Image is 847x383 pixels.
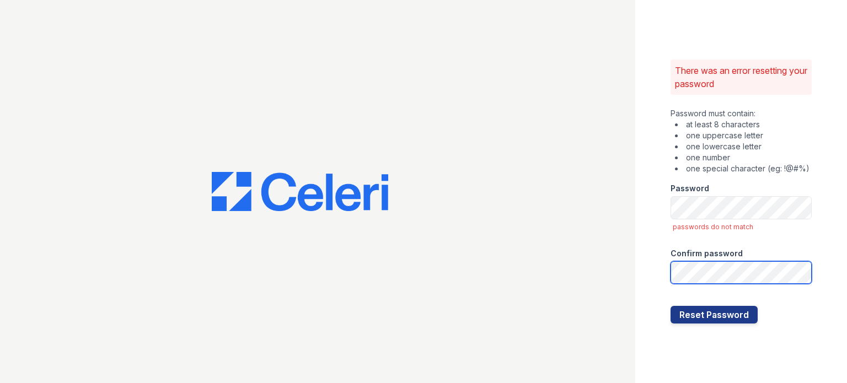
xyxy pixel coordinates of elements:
[675,130,812,141] li: one uppercase letter
[212,172,388,212] img: CE_Logo_Blue-a8612792a0a2168367f1c8372b55b34899dd931a85d93a1a3d3e32e68fde9ad4.png
[673,223,753,231] span: passwords do not match
[671,108,812,174] div: Password must contain:
[675,119,812,130] li: at least 8 characters
[671,248,743,259] label: Confirm password
[671,306,758,323] button: Reset Password
[675,163,812,174] li: one special character (eg: !@#%)
[675,64,807,90] p: There was an error resetting your password
[675,152,812,163] li: one number
[671,183,709,194] label: Password
[675,141,812,152] li: one lowercase letter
